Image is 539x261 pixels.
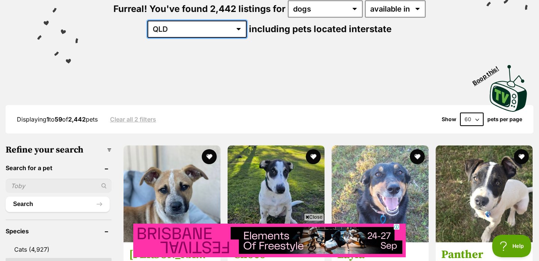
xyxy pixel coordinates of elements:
span: Close [304,213,324,221]
button: Search [6,197,110,212]
img: Layla - Australian Kelpie Dog [332,145,429,242]
button: favourite [410,149,425,164]
iframe: Advertisement [133,224,406,257]
span: Displaying to of pets [17,116,98,123]
a: Boop this! [490,58,528,113]
span: including pets located interstate [249,24,392,34]
strong: 59 [55,116,62,123]
button: favourite [202,149,217,164]
img: PetRescue TV logo [488,64,530,113]
a: Clear all 2 filters [110,116,156,123]
strong: 1 [46,116,49,123]
img: Choco - Border Collie Dog [228,145,325,242]
button: favourite [514,149,529,164]
span: Boop this! [471,61,506,87]
a: Cats (4,927) [6,242,112,257]
label: pets per page [487,116,522,122]
input: Toby [6,179,112,193]
header: Species [6,228,112,234]
strong: 2,442 [68,116,86,123]
span: Furreal! You've found 2,442 listings for [113,3,286,14]
iframe: Help Scout Beacon - Open [492,235,532,257]
span: Show [442,116,456,122]
img: Panther - Staffordshire Bull Terrier x Australian Cattle Dog [436,145,533,242]
h3: Refine your search [6,145,112,155]
img: Jenna - Bull Arab x Australian Cattle Dog [124,145,220,242]
button: favourite [306,149,321,164]
header: Search for a pet [6,165,112,171]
